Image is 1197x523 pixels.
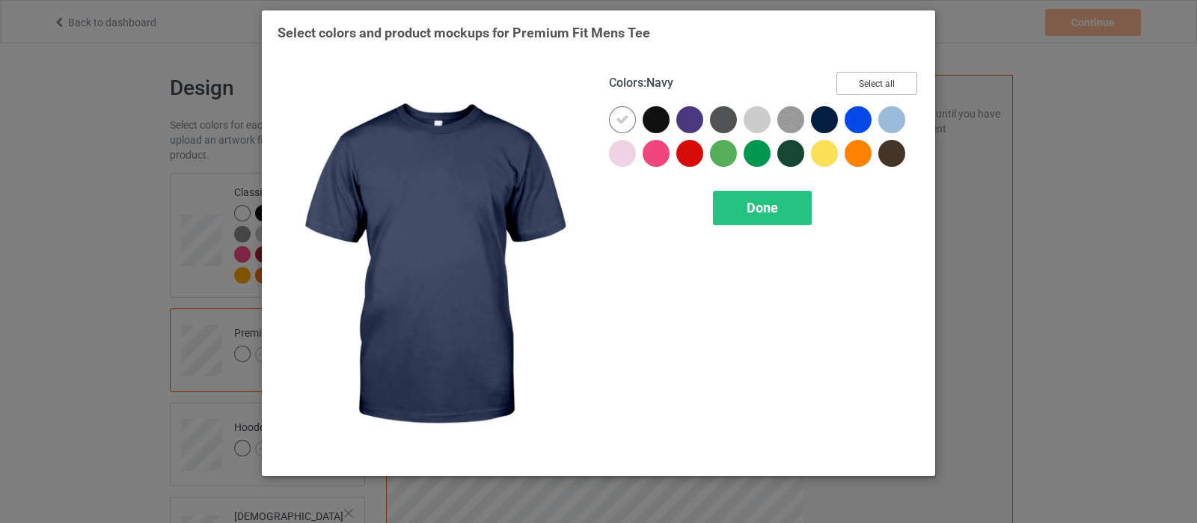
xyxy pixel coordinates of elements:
[609,76,643,90] span: Colors
[646,76,673,90] span: Navy
[278,25,650,40] span: Select colors and product mockups for Premium Fit Mens Tee
[836,72,917,95] button: Select all
[777,106,804,133] img: heather_texture.png
[278,72,588,460] img: regular.jpg
[747,200,778,215] span: Done
[609,76,673,91] h4: :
